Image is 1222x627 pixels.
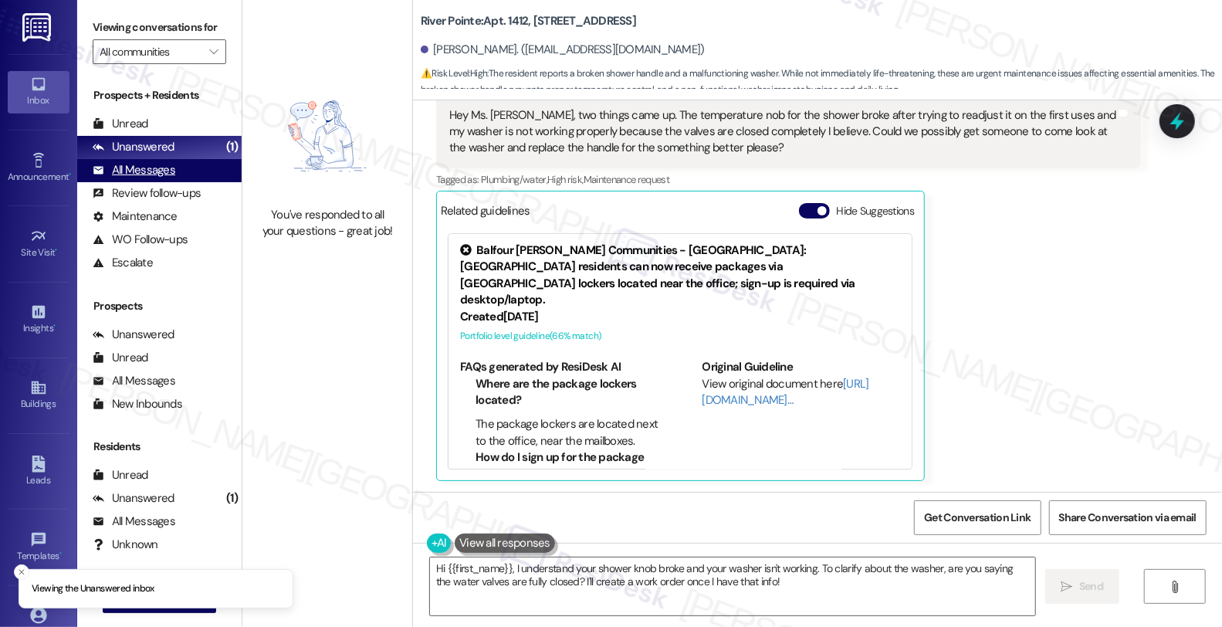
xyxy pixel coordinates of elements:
i:  [209,46,218,58]
div: Hey Ms. [PERSON_NAME], two things came up. The temperature nob for the shower broke after trying ... [449,107,1116,157]
a: Leads [8,451,69,493]
div: Tagged as: [436,168,1141,191]
i:  [1061,581,1073,593]
i:  [1169,581,1180,593]
span: • [53,320,56,331]
div: Prospects + Residents [77,87,242,103]
div: View original document here [702,376,901,409]
input: All communities [100,39,201,64]
a: Site Visit • [8,223,69,265]
span: High risk , [547,173,584,186]
div: Escalate [93,255,153,271]
a: Buildings [8,375,69,416]
div: Unread [93,467,148,483]
div: Unanswered [93,327,174,343]
div: Created [DATE] [460,309,900,325]
label: Hide Suggestions [836,203,914,219]
img: empty-state [259,73,395,198]
div: [PERSON_NAME]. ([EMAIL_ADDRESS][DOMAIN_NAME]) [421,42,705,58]
span: : The resident reports a broken shower handle and a malfunctioning washer. While not immediately ... [421,66,1222,99]
div: Related guidelines [441,203,530,225]
b: FAQs generated by ResiDesk AI [460,359,621,375]
span: Maintenance request [584,173,670,186]
button: Share Conversation via email [1049,500,1207,535]
div: Unanswered [93,490,174,507]
span: Plumbing/water , [481,173,547,186]
div: Maintenance [93,208,178,225]
div: Residents [77,439,242,455]
p: Viewing the Unanswered inbox [32,582,154,596]
li: Where are the package lockers located? [476,376,658,409]
div: Unknown [93,537,158,553]
a: [URL][DOMAIN_NAME]… [702,376,869,408]
a: Insights • [8,299,69,341]
li: How do I sign up for the package locker service? [476,449,658,483]
b: River Pointe: Apt. 1412, [STREET_ADDRESS] [421,13,636,29]
textarea: Hi {{first_name}}, I understand your shower knob broke and your washer isn't working. To clarify ... [430,558,1035,615]
div: Review follow-ups [93,185,201,202]
div: Prospects [77,298,242,314]
span: • [69,169,71,180]
div: Unanswered [93,139,174,155]
button: Send [1045,569,1120,604]
div: (1) [222,135,242,159]
img: ResiDesk Logo [22,13,54,42]
span: Get Conversation Link [924,510,1031,526]
span: • [56,245,58,256]
div: WO Follow-ups [93,232,188,248]
span: Send [1079,578,1103,595]
label: Viewing conversations for [93,15,226,39]
button: Get Conversation Link [914,500,1041,535]
div: All Messages [93,513,175,530]
strong: ⚠️ Risk Level: High [421,67,487,80]
span: Share Conversation via email [1059,510,1197,526]
span: • [59,548,62,559]
div: Unread [93,116,148,132]
div: Portfolio level guideline ( 66 % match) [460,328,900,344]
div: You've responded to all your questions - great job! [259,207,395,240]
b: Original Guideline [702,359,794,375]
a: Inbox [8,71,69,113]
li: The package lockers are located next to the office, near the mailboxes. [476,416,658,449]
div: All Messages [93,162,175,178]
div: Balfour [PERSON_NAME] Communities - [GEOGRAPHIC_DATA]: [GEOGRAPHIC_DATA] residents can now receiv... [460,242,900,309]
div: New Inbounds [93,396,182,412]
div: All Messages [93,373,175,389]
div: (1) [222,486,242,510]
a: Templates • [8,527,69,568]
div: Unread [93,350,148,366]
button: Close toast [14,564,29,580]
